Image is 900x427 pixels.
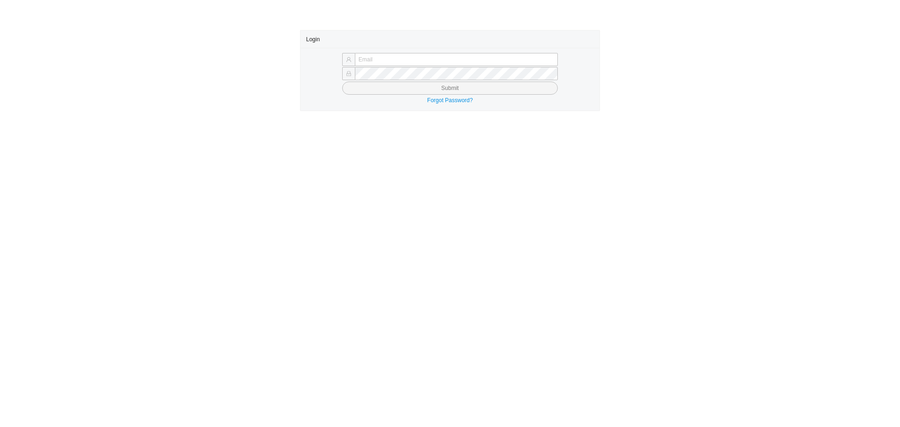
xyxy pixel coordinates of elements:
[346,71,352,76] span: lock
[427,97,472,104] a: Forgot Password?
[306,30,594,48] div: Login
[355,53,558,66] input: Email
[342,82,558,95] button: Submit
[346,57,352,62] span: user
